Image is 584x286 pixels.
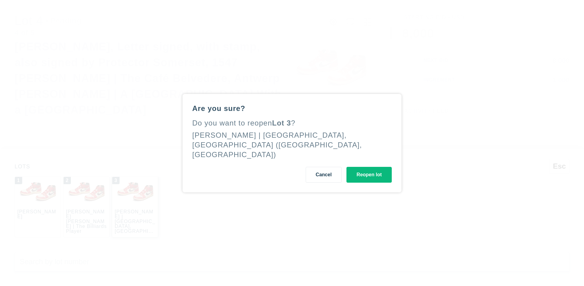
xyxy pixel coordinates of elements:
[306,167,342,183] button: Cancel
[192,131,362,159] div: [PERSON_NAME] | [GEOGRAPHIC_DATA], [GEOGRAPHIC_DATA] ([GEOGRAPHIC_DATA], [GEOGRAPHIC_DATA])
[272,119,291,127] span: Lot 3
[192,118,392,128] div: Do you want to reopen ?
[192,104,392,113] div: Are you sure?
[346,167,392,183] button: Reopen lot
